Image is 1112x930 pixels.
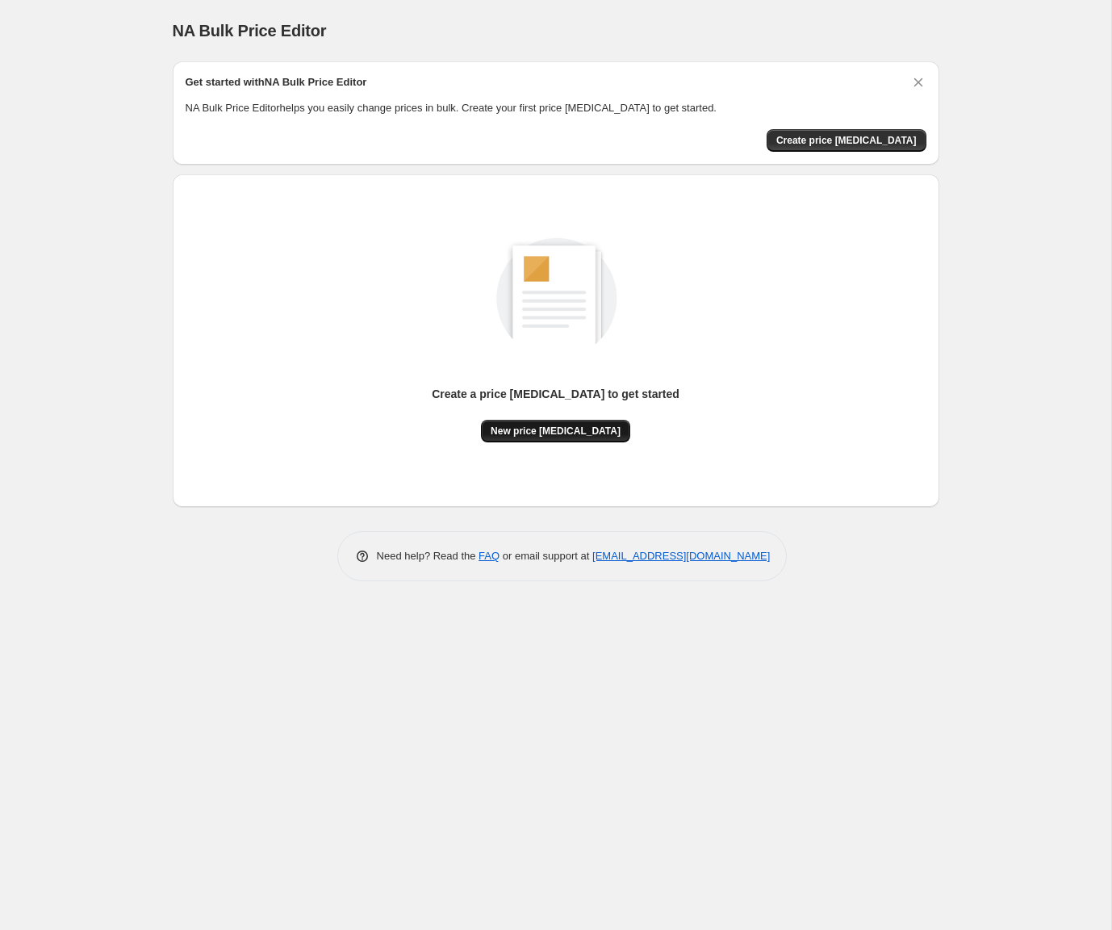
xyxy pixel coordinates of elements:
[377,550,479,562] span: Need help? Read the
[500,550,592,562] span: or email support at
[432,386,679,402] p: Create a price [MEDICAL_DATA] to get started
[910,74,926,90] button: Dismiss card
[767,129,926,152] button: Create price change job
[186,74,367,90] h2: Get started with NA Bulk Price Editor
[173,22,327,40] span: NA Bulk Price Editor
[776,134,917,147] span: Create price [MEDICAL_DATA]
[186,100,926,116] p: NA Bulk Price Editor helps you easily change prices in bulk. Create your first price [MEDICAL_DAT...
[592,550,770,562] a: [EMAIL_ADDRESS][DOMAIN_NAME]
[491,425,621,438] span: New price [MEDICAL_DATA]
[481,420,630,442] button: New price [MEDICAL_DATA]
[479,550,500,562] a: FAQ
